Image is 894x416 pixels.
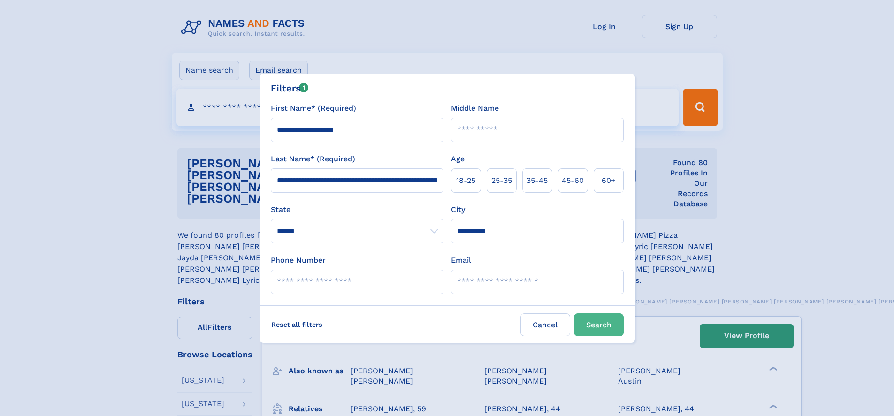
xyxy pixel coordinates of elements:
label: Reset all filters [265,313,329,336]
span: 25‑35 [491,175,512,186]
span: 18‑25 [456,175,475,186]
label: First Name* (Required) [271,103,356,114]
label: State [271,204,443,215]
label: Email [451,255,471,266]
label: Cancel [520,313,570,336]
label: Age [451,153,465,165]
span: 35‑45 [527,175,548,186]
label: Middle Name [451,103,499,114]
div: Filters [271,81,309,95]
label: Phone Number [271,255,326,266]
button: Search [574,313,624,336]
span: 45‑60 [562,175,584,186]
label: City [451,204,465,215]
span: 60+ [602,175,616,186]
label: Last Name* (Required) [271,153,355,165]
